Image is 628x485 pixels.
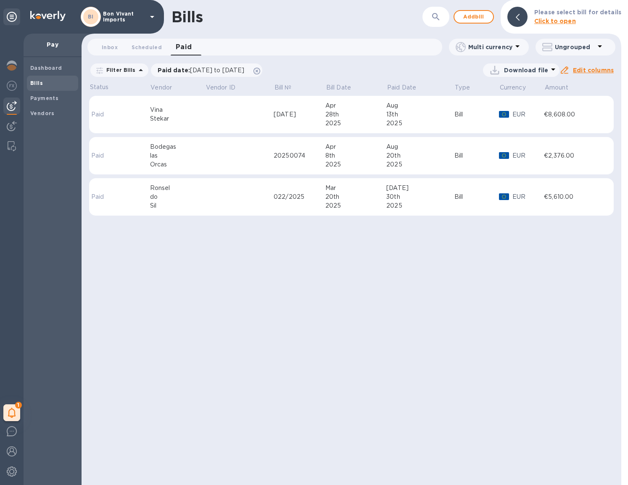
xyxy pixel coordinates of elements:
div: 2025 [325,119,386,128]
div: Ronsel [150,184,205,192]
span: [DATE] to [DATE] [190,67,244,74]
span: Add bill [461,12,486,22]
p: Vendor ID [206,83,235,92]
p: Ungrouped [555,43,595,51]
p: Amount [545,83,568,92]
div: Bodegas [150,142,205,151]
p: Paid [91,110,120,119]
div: 20th [325,192,386,201]
b: Bills [30,80,43,86]
p: Pay [30,40,75,49]
p: Paid [91,151,120,160]
span: 1 [15,402,22,409]
div: 8th [325,151,386,160]
div: 20250074 [274,151,325,160]
div: Paid date:[DATE] to [DATE] [151,63,263,77]
div: 20th [386,151,454,160]
div: €2,376.00 [544,151,603,160]
span: Amount [545,83,579,92]
p: Bill № [274,83,292,92]
div: Aug [386,142,454,151]
div: 022/2025 [274,192,325,201]
div: 30th [386,192,454,201]
p: Paid [91,192,120,201]
div: Apr [325,142,386,151]
div: 2025 [386,160,454,169]
p: Paid Date [387,83,416,92]
b: Payments [30,95,58,101]
p: Bill Date [326,83,351,92]
div: 2025 [325,160,386,169]
div: 2025 [386,201,454,210]
div: 28th [325,110,386,119]
div: Apr [325,101,386,110]
div: 2025 [386,119,454,128]
div: [DATE] [386,184,454,192]
h1: Bills [172,8,203,26]
div: Vina [150,105,205,114]
div: las [150,151,205,160]
span: Bill Date [326,83,362,92]
div: Aug [386,101,454,110]
p: Filter Bills [103,66,136,74]
div: Sil [150,201,205,210]
span: Paid Date [387,83,427,92]
div: [DATE] [274,110,325,119]
p: EUR [512,192,544,201]
p: Vendor [150,83,172,92]
p: Bon Vivant Imports [103,11,145,23]
span: Bill № [274,83,303,92]
div: 13th [386,110,454,119]
div: 2025 [325,201,386,210]
p: Currency [500,83,526,92]
div: Bill [454,151,499,160]
b: BI [88,13,94,20]
p: Download file [504,66,548,74]
u: Edit columns [573,67,614,74]
div: Bill [454,192,499,201]
div: Orcas [150,160,205,169]
img: Foreign exchange [7,81,17,91]
p: Status [90,83,122,92]
p: Type [455,83,470,92]
div: Mar [325,184,386,192]
p: EUR [512,110,544,119]
div: Unpin categories [3,8,20,25]
button: Addbill [454,10,494,24]
b: Please select bill for details [534,9,621,16]
div: €8,608.00 [544,110,603,119]
b: Click to open [534,18,576,24]
span: Paid [176,41,192,53]
p: Multi currency [468,43,512,51]
p: EUR [512,151,544,160]
b: Dashboard [30,65,62,71]
span: Vendor [150,83,183,92]
div: €5,610.00 [544,192,603,201]
div: Stekar [150,114,205,123]
span: Inbox [102,43,118,52]
b: Vendors [30,110,55,116]
span: Scheduled [132,43,162,52]
img: Logo [30,11,66,21]
span: Vendor ID [206,83,246,92]
div: do [150,192,205,201]
p: Paid date : [158,66,249,74]
span: Type [455,83,481,92]
div: Bill [454,110,499,119]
